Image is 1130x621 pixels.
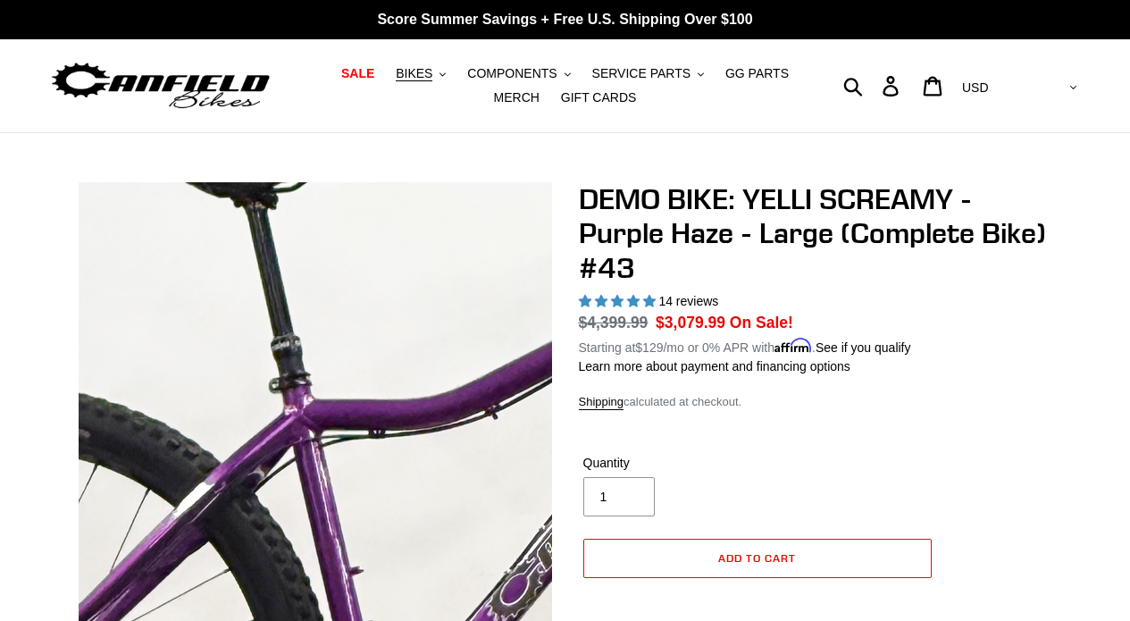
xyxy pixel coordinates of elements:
[816,340,911,355] a: See if you qualify - Learn more about Affirm Financing (opens in modal)
[656,314,725,331] span: $3,079.99
[579,314,649,331] s: $4,399.99
[592,66,691,81] span: SERVICE PARTS
[332,62,383,86] a: SALE
[561,90,637,105] span: GIFT CARDS
[583,539,932,578] button: Add to cart
[583,62,713,86] button: SERVICE PARTS
[774,338,812,353] span: Affirm
[49,58,272,114] img: Canfield Bikes
[579,395,624,410] a: Shipping
[341,66,374,81] span: SALE
[579,393,1052,411] div: calculated at checkout.
[494,90,540,105] span: MERCH
[725,66,789,81] span: GG PARTS
[485,86,548,110] a: MERCH
[458,62,579,86] button: COMPONENTS
[552,86,646,110] a: GIFT CARDS
[467,66,557,81] span: COMPONENTS
[387,62,455,86] button: BIKES
[579,182,1052,285] h1: DEMO BIKE: YELLI SCREAMY - Purple Haze - Large (Complete Bike) #43
[716,62,798,86] a: GG PARTS
[396,66,432,81] span: BIKES
[579,359,850,373] a: Learn more about payment and financing options
[583,454,753,473] label: Quantity
[579,294,659,308] span: 5.00 stars
[579,334,911,357] p: Starting at /mo or 0% APR with .
[658,294,718,308] span: 14 reviews
[730,311,793,334] span: On Sale!
[718,551,796,565] span: Add to cart
[635,340,663,355] span: $129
